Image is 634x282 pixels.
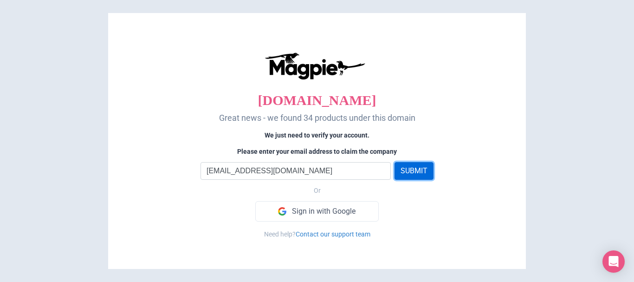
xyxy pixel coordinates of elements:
button: SUBMIT [395,162,433,180]
a: Sign in with Google [255,201,378,222]
p: Great news - we found 34 products under this domain [127,111,507,125]
div: Need help? [127,229,507,239]
input: Enter Email [201,162,391,180]
img: Google logo [278,207,286,216]
p: Please enter your email address to claim the company [127,146,507,157]
p: [DOMAIN_NAME] [127,89,507,111]
div: Open Intercom Messenger [602,250,625,273]
a: Contact our support team [296,230,370,238]
p: We just need to verify your account. [127,130,507,140]
p: Or [127,185,507,196]
img: logo-ab69f6fb50320c5b225c76a69d11143b.png [262,52,367,80]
